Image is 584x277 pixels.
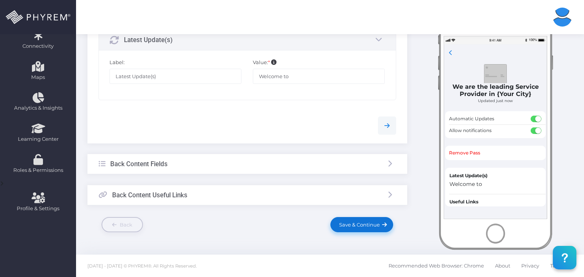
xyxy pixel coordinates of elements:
input: We are the leading Service Provider in {Your City} [253,69,385,84]
span: Connectivity [5,42,71,50]
p: Updated just now [449,98,542,104]
h3: Back Content Useful Links [112,191,187,199]
span: About [495,258,510,274]
h5: We are the leading Service Provider in {Your City} [449,83,542,98]
a: Back [102,217,143,232]
span: Welcome to [449,181,482,187]
input: Latest Update(s) [109,69,241,84]
img: Thumb [484,64,507,89]
span: T&C [550,258,560,274]
img: Switch [530,115,542,123]
span: Analytics & Insights [5,104,71,112]
span: [DATE] - [DATE] © PHYREM®. All Rights Reserved. [87,263,197,269]
span: Learning Center [5,135,71,143]
span: Roles & Permissions [5,167,71,174]
span: Save & Continue [336,222,380,228]
a: Save & Continue [330,217,393,232]
h3: Latest Update(s) [124,36,173,44]
span: Automatic Updates [449,116,494,121]
span: Useful Links [449,198,479,205]
label: Label: [109,59,125,66]
h3: Back Content Fields [110,160,168,168]
span: Back [120,222,132,228]
span: Recommended Web Browser: Chrome [389,258,484,274]
span: Latest Update(s) [449,173,487,178]
img: Switch [530,127,542,134]
span: Remove Pass [449,150,480,156]
span: Maps [31,74,45,81]
span: Privacy [521,258,539,274]
span: Profile & Settings [17,205,59,212]
label: Value: [253,59,276,66]
span: Allow notifications [449,127,492,133]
